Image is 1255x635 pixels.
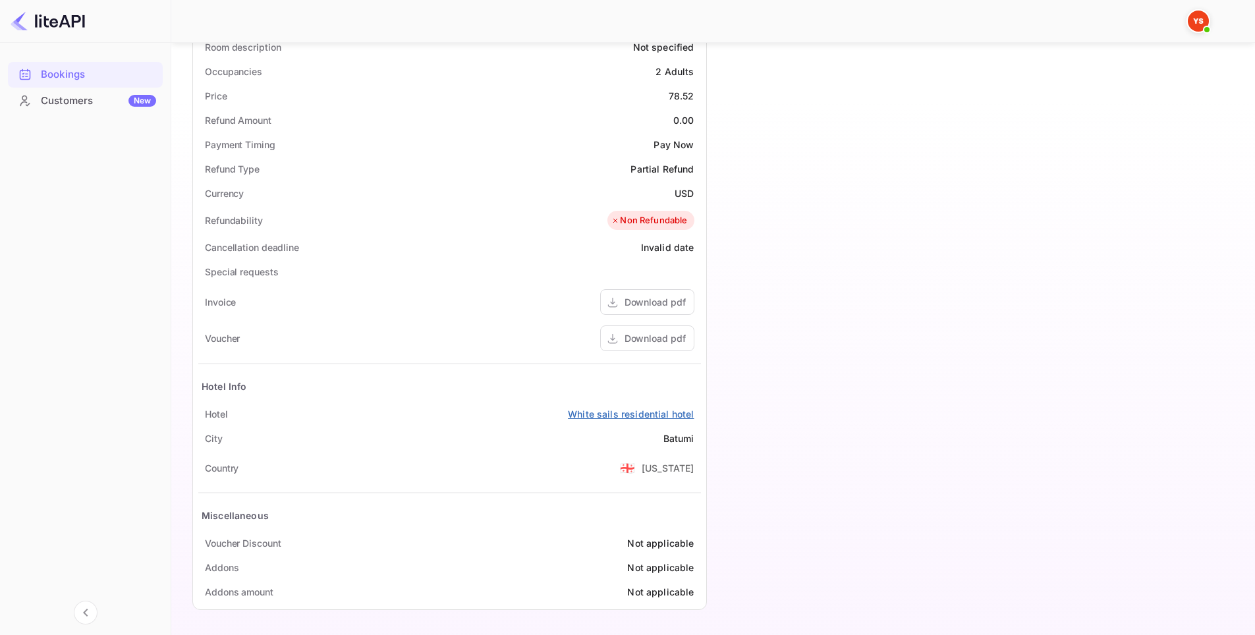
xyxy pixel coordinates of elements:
div: Special requests [205,265,278,279]
button: Collapse navigation [74,601,98,624]
div: Price [205,89,227,103]
div: Pay Now [654,138,694,152]
div: 2 Adults [655,65,694,78]
a: Bookings [8,62,163,86]
a: CustomersNew [8,88,163,113]
div: Miscellaneous [202,509,269,522]
div: CustomersNew [8,88,163,114]
div: Country [205,461,238,475]
a: White sails residential hotel [568,407,694,421]
div: Voucher [205,331,240,345]
div: Partial Refund [630,162,694,176]
div: 78.52 [669,89,694,103]
div: Download pdf [625,331,686,345]
div: USD [675,186,694,200]
div: Bookings [8,62,163,88]
div: Batumi [663,431,694,445]
div: Invoice [205,295,236,309]
div: Refundability [205,213,263,227]
div: Payment Timing [205,138,275,152]
div: Bookings [41,67,156,82]
div: Not specified [633,40,694,54]
div: Not applicable [627,536,694,550]
div: Download pdf [625,295,686,309]
img: Yandex Support [1188,11,1209,32]
div: Occupancies [205,65,262,78]
div: Currency [205,186,244,200]
div: Refund Type [205,162,260,176]
div: Customers [41,94,156,109]
div: Invalid date [641,240,694,254]
img: LiteAPI logo [11,11,85,32]
div: 0.00 [673,113,694,127]
div: New [128,95,156,107]
span: United States [620,456,635,480]
div: [US_STATE] [642,461,694,475]
div: Not applicable [627,561,694,574]
div: Non Refundable [611,214,687,227]
div: City [205,431,223,445]
div: Hotel Info [202,379,247,393]
div: Hotel [205,407,228,421]
div: Room description [205,40,281,54]
div: Addons [205,561,238,574]
div: Voucher Discount [205,536,281,550]
div: Refund Amount [205,113,271,127]
div: Not applicable [627,585,694,599]
div: Cancellation deadline [205,240,299,254]
div: Addons amount [205,585,273,599]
